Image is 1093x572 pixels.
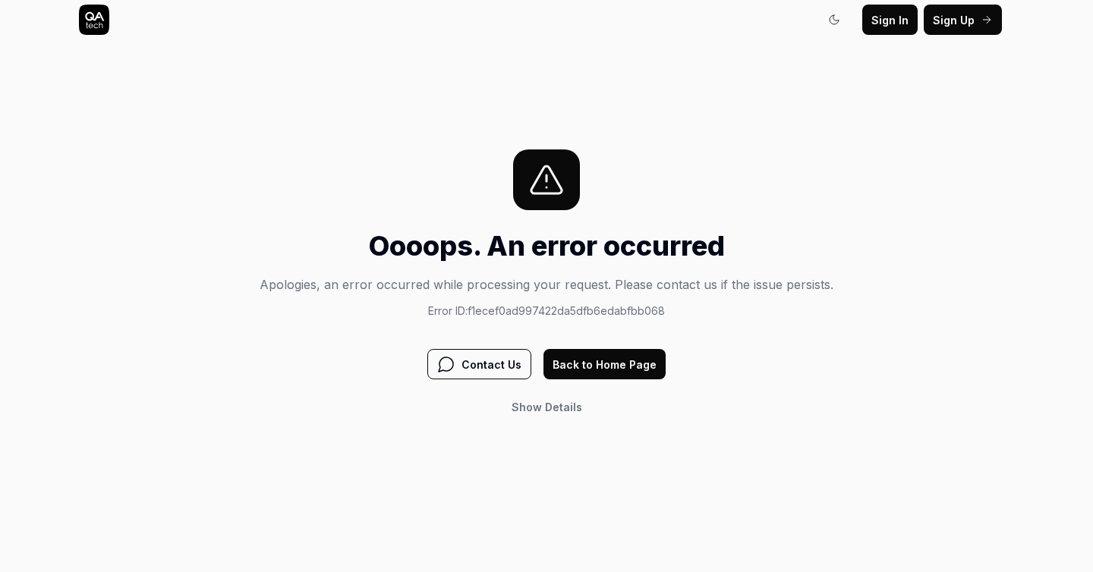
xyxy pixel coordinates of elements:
p: Apologies, an error occurred while processing your request. Please contact us if the issue persists. [260,275,833,294]
button: Sign In [862,5,918,35]
span: Show [512,401,542,413]
p: Error ID: f1ecef0ad997422da5dfb6edabfbb068 [260,303,833,319]
span: Details [545,401,582,413]
button: Contact Us [427,349,531,379]
span: Sign Up [933,12,975,28]
button: Back to Home Page [543,349,666,379]
button: Sign Up [924,5,1002,35]
h1: Oooops. An error occurred [260,225,833,266]
span: Sign In [871,12,909,28]
button: Show Details [502,391,591,422]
